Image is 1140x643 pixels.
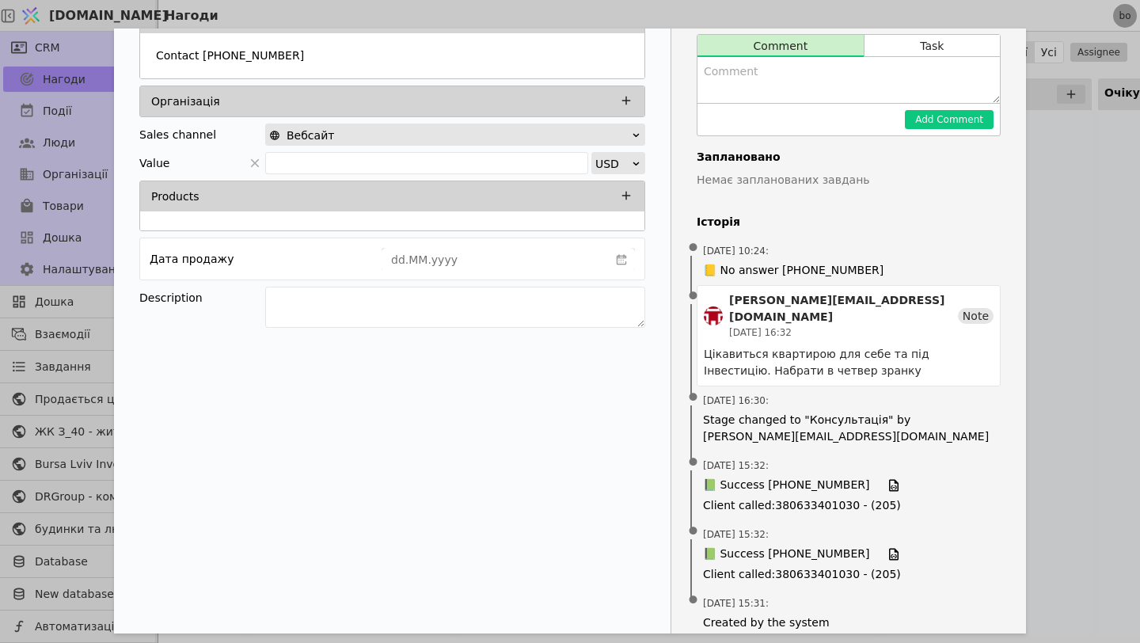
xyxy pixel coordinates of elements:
span: [DATE] 15:31 : [703,596,769,611]
span: Client called : 380633401030 - (205) [703,497,994,514]
div: Add Opportunity [114,29,1026,633]
span: [DATE] 10:24 : [703,244,769,258]
span: [DATE] 15:32 : [703,458,769,473]
div: [DATE] 16:32 [729,325,958,340]
div: Note [958,308,994,324]
div: USD [595,153,631,175]
p: Немає запланованих завдань [697,172,1001,188]
img: bo [704,306,723,325]
span: Вебсайт [287,124,334,146]
span: Value [139,152,169,174]
p: Products [151,188,199,205]
button: Comment [697,35,864,57]
span: 📗 Success [PHONE_NUMBER] [703,546,869,563]
span: [DATE] 16:30 : [703,394,769,408]
span: Stage changed to "Консультація" by [PERSON_NAME][EMAIL_ADDRESS][DOMAIN_NAME] [703,412,994,445]
p: Contact [PHONE_NUMBER] [156,48,304,64]
div: Description [139,287,265,309]
span: • [686,512,701,552]
span: • [686,443,701,483]
h4: Історія [697,214,1001,230]
div: [PERSON_NAME][EMAIL_ADDRESS][DOMAIN_NAME] [729,292,958,325]
div: Дата продажу [150,248,234,270]
h4: Заплановано [697,149,1001,166]
span: Created by the system [703,614,994,631]
span: • [686,580,701,621]
span: • [686,276,701,317]
button: Task [864,35,1000,57]
div: Sales channel [139,124,216,146]
img: online-store.svg [269,130,280,141]
span: Client called : 380633401030 - (205) [703,566,994,583]
span: • [686,228,701,268]
span: [DATE] 15:32 : [703,527,769,542]
p: Організація [151,93,220,110]
input: dd.MM.yyyy [382,249,609,271]
span: • [686,378,701,418]
span: 📗 Success [PHONE_NUMBER] [703,477,869,494]
button: Add Comment [905,110,994,129]
span: 📒 No answer [PHONE_NUMBER] [703,262,883,279]
div: Цікавиться квартирою для себе та під Інвестицію. Набрати в четвер зранку [704,346,994,379]
svg: calender simple [616,254,627,265]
